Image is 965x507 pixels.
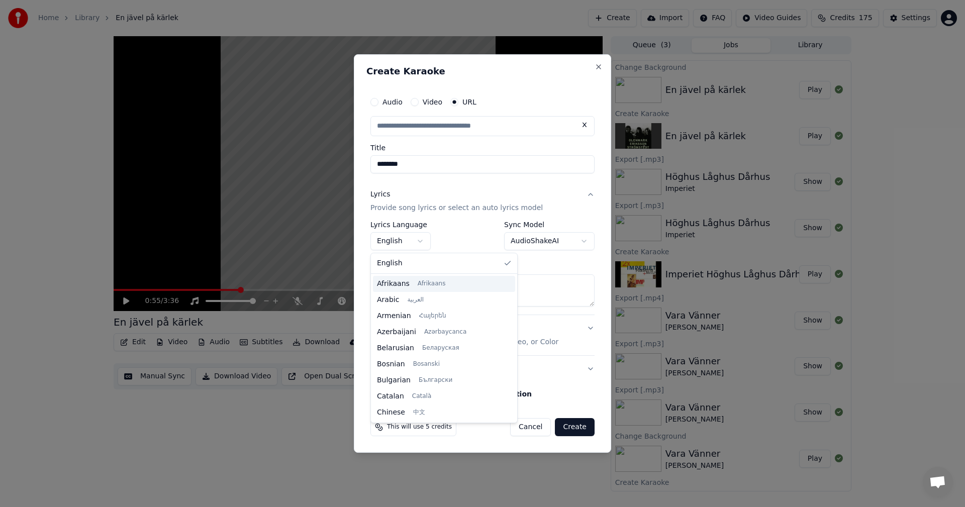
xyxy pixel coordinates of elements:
[413,360,440,368] span: Bosanski
[377,279,410,289] span: Afrikaans
[377,391,404,401] span: Catalan
[412,392,431,400] span: Català
[377,295,399,305] span: Arabic
[419,312,446,320] span: Հայերեն
[413,409,425,417] span: 中文
[377,408,405,418] span: Chinese
[422,344,459,352] span: Беларуская
[377,258,403,268] span: English
[377,343,414,353] span: Belarusian
[377,327,416,337] span: Azerbaijani
[377,311,411,321] span: Armenian
[377,359,405,369] span: Bosnian
[407,296,424,304] span: العربية
[418,280,446,288] span: Afrikaans
[419,376,452,384] span: Български
[424,328,466,336] span: Azərbaycanca
[377,375,411,385] span: Bulgarian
